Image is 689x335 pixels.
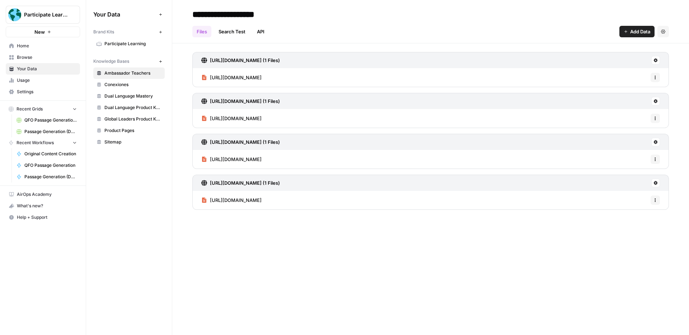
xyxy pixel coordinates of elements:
[210,57,280,64] h3: [URL][DOMAIN_NAME] (1 Files)
[104,41,161,47] span: Participate Learning
[24,151,77,157] span: Original Content Creation
[6,137,80,148] button: Recent Workflows
[104,81,161,88] span: Conexiones
[17,54,77,61] span: Browse
[13,171,80,183] a: Passage Generation (Deep Research)
[24,128,77,135] span: Passage Generation (Deep Research) Grid
[214,26,250,37] a: Search Test
[201,93,280,109] a: [URL][DOMAIN_NAME] (1 Files)
[6,86,80,98] a: Settings
[210,179,280,187] h3: [URL][DOMAIN_NAME] (1 Files)
[93,58,129,65] span: Knowledge Bases
[6,63,80,75] a: Your Data
[6,189,80,200] a: AirOps Academy
[93,38,165,49] a: Participate Learning
[13,114,80,126] a: QFO Passage Generation Grid
[210,197,262,204] span: [URL][DOMAIN_NAME]
[210,115,262,122] span: [URL][DOMAIN_NAME]
[93,102,165,113] a: Dual Language Product Knowledge
[201,191,262,209] a: [URL][DOMAIN_NAME]
[6,52,80,63] a: Browse
[201,150,262,169] a: [URL][DOMAIN_NAME]
[93,29,114,35] span: Brand Kits
[24,11,67,18] span: Participate Learning
[93,90,165,102] a: Dual Language Mastery
[104,127,161,134] span: Product Pages
[8,8,21,21] img: Participate Learning Logo
[192,26,211,37] a: Files
[201,52,280,68] a: [URL][DOMAIN_NAME] (1 Files)
[210,138,280,146] h3: [URL][DOMAIN_NAME] (1 Files)
[13,160,80,171] a: QFO Passage Generation
[201,109,262,128] a: [URL][DOMAIN_NAME]
[201,134,280,150] a: [URL][DOMAIN_NAME] (1 Files)
[93,136,165,148] a: Sitemap
[619,26,655,37] button: Add Data
[17,77,77,84] span: Usage
[17,43,77,49] span: Home
[13,126,80,137] a: Passage Generation (Deep Research) Grid
[104,104,161,111] span: Dual Language Product Knowledge
[210,74,262,81] span: [URL][DOMAIN_NAME]
[201,68,262,87] a: [URL][DOMAIN_NAME]
[34,28,45,36] span: New
[17,214,77,221] span: Help + Support
[104,93,161,99] span: Dual Language Mastery
[93,125,165,136] a: Product Pages
[93,10,156,19] span: Your Data
[104,116,161,122] span: Global Leaders Product Knowledge
[630,28,650,35] span: Add Data
[17,66,77,72] span: Your Data
[13,148,80,160] a: Original Content Creation
[24,162,77,169] span: QFO Passage Generation
[6,27,80,37] button: New
[6,104,80,114] button: Recent Grids
[6,6,80,24] button: Workspace: Participate Learning
[6,40,80,52] a: Home
[17,89,77,95] span: Settings
[104,70,161,76] span: Ambassador Teachers
[24,117,77,123] span: QFO Passage Generation Grid
[253,26,269,37] a: API
[210,156,262,163] span: [URL][DOMAIN_NAME]
[201,175,280,191] a: [URL][DOMAIN_NAME] (1 Files)
[93,67,165,79] a: Ambassador Teachers
[6,200,80,211] div: What's new?
[6,75,80,86] a: Usage
[17,140,54,146] span: Recent Workflows
[17,191,77,198] span: AirOps Academy
[17,106,43,112] span: Recent Grids
[93,113,165,125] a: Global Leaders Product Knowledge
[6,200,80,212] button: What's new?
[24,174,77,180] span: Passage Generation (Deep Research)
[93,79,165,90] a: Conexiones
[104,139,161,145] span: Sitemap
[210,98,280,105] h3: [URL][DOMAIN_NAME] (1 Files)
[6,212,80,223] button: Help + Support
